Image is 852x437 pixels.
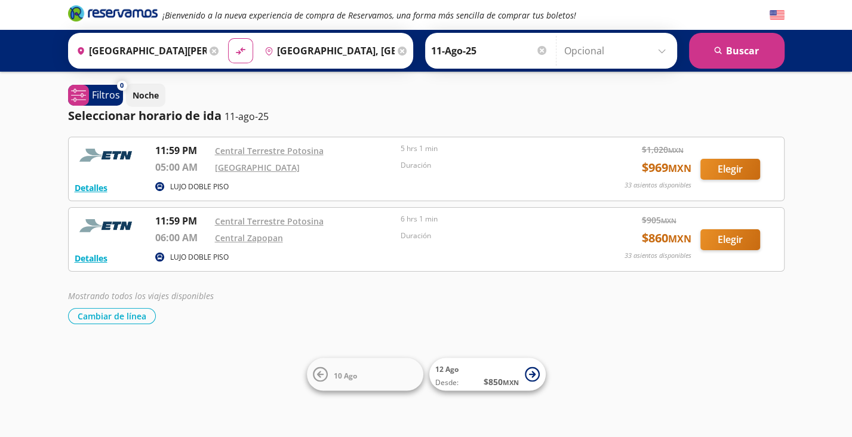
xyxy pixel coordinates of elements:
[215,216,324,227] a: Central Terrestre Potosina
[642,229,691,247] span: $ 860
[68,4,158,22] i: Brand Logo
[484,376,519,388] span: $ 850
[401,230,581,241] p: Duración
[642,159,691,177] span: $ 969
[215,232,283,244] a: Central Zapopan
[68,308,156,324] button: Cambiar de línea
[224,109,269,124] p: 11-ago-25
[260,36,395,66] input: Buscar Destino
[334,370,357,380] span: 10 Ago
[431,36,548,66] input: Elegir Fecha
[625,251,691,261] p: 33 asientos disponibles
[155,230,209,245] p: 06:00 AM
[155,143,209,158] p: 11:59 PM
[72,36,207,66] input: Buscar Origen
[215,145,324,156] a: Central Terrestre Potosina
[401,160,581,171] p: Duración
[401,143,581,154] p: 5 hrs 1 min
[68,85,123,106] button: 0Filtros
[75,252,107,264] button: Detalles
[642,143,684,156] span: $ 1,020
[92,88,120,102] p: Filtros
[689,33,785,69] button: Buscar
[642,214,676,226] span: $ 905
[215,162,300,173] a: [GEOGRAPHIC_DATA]
[564,36,671,66] input: Opcional
[770,8,785,23] button: English
[307,358,423,391] button: 10 Ago
[401,214,581,224] p: 6 hrs 1 min
[700,159,760,180] button: Elegir
[68,4,158,26] a: Brand Logo
[68,107,222,125] p: Seleccionar horario de ida
[75,214,140,238] img: RESERVAMOS
[435,364,459,374] span: 12 Ago
[668,162,691,175] small: MXN
[503,378,519,387] small: MXN
[668,232,691,245] small: MXN
[661,216,676,225] small: MXN
[68,290,214,301] em: Mostrando todos los viajes disponibles
[120,81,124,91] span: 0
[429,358,546,391] button: 12 AgoDesde:$850MXN
[155,214,209,228] p: 11:59 PM
[668,146,684,155] small: MXN
[75,181,107,194] button: Detalles
[625,180,691,190] p: 33 asientos disponibles
[155,160,209,174] p: 05:00 AM
[75,143,140,167] img: RESERVAMOS
[126,84,165,107] button: Noche
[133,89,159,101] p: Noche
[435,377,459,388] span: Desde:
[170,252,229,263] p: LUJO DOBLE PISO
[170,181,229,192] p: LUJO DOBLE PISO
[162,10,576,21] em: ¡Bienvenido a la nueva experiencia de compra de Reservamos, una forma más sencilla de comprar tus...
[700,229,760,250] button: Elegir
